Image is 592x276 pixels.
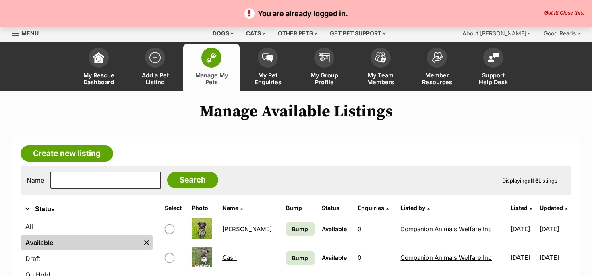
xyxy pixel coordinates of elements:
[21,219,153,234] a: All
[354,244,396,272] td: 0
[240,44,296,91] a: My Pet Enquiries
[127,44,183,91] a: Add a Pet Listing
[21,235,141,250] a: Available
[21,204,153,214] button: Status
[141,235,153,250] a: Remove filter
[222,225,272,233] a: [PERSON_NAME]
[419,72,455,85] span: Member Resources
[292,225,308,233] span: Bump
[183,44,240,91] a: Manage My Pets
[400,204,425,211] span: Listed by
[354,215,396,243] td: 0
[540,244,571,272] td: [DATE]
[161,201,188,214] th: Select
[540,204,563,211] span: Updated
[457,25,536,42] div: About [PERSON_NAME]
[262,53,273,62] img: pet-enquiries-icon-7e3ad2cf08bfb03b45e93fb7055b45f3efa6380592205ae92323e6603595dc1f.svg
[149,52,161,63] img: add-pet-listing-icon-0afa8454b4691262ce3f59096e99ab1cd57d4a30225e0717b998d2c9b9846f56.svg
[322,254,347,261] span: Available
[322,226,347,232] span: Available
[21,251,153,266] a: Draft
[167,172,218,188] input: Search
[286,251,315,265] a: Bump
[358,204,384,211] span: translation missing: en.admin.listings.index.attributes.enquiries
[538,25,586,42] div: Good Reads
[27,176,44,184] label: Name
[409,44,465,91] a: Member Resources
[511,204,528,211] span: Listed
[540,215,571,243] td: [DATE]
[431,52,443,63] img: member-resources-icon-8e73f808a243e03378d46382f2149f9095a855e16c252ad45f914b54edf8863c.svg
[188,201,218,214] th: Photo
[352,44,409,91] a: My Team Members
[222,204,243,211] a: Name
[306,72,342,85] span: My Group Profile
[542,10,587,17] button: Close the banner
[528,177,538,184] strong: all 6
[283,201,318,214] th: Bump
[375,52,386,63] img: team-members-icon-5396bd8760b3fe7c0b43da4ab00e1e3bb1a5d9ba89233759b79545d2d3fc5d0d.svg
[358,204,389,211] a: Enquiries
[70,44,127,91] a: My Rescue Dashboard
[272,25,323,42] div: Other pets
[296,44,352,91] a: My Group Profile
[319,53,330,62] img: group-profile-icon-3fa3cf56718a62981997c0bc7e787c4b2cf8bcc04b72c1350f741eb67cf2f40e.svg
[324,25,391,42] div: Get pet support
[319,201,354,214] th: Status
[93,52,104,63] img: dashboard-icon-eb2f2d2d3e046f16d808141f083e7271f6b2e854fb5c12c21221c1fb7104beca.svg
[488,53,499,62] img: help-desk-icon-fdf02630f3aa405de69fd3d07c3f3aa587a6932b1a1747fa1d2bba05be0121f9.svg
[502,177,557,184] span: Displaying Listings
[400,254,492,261] a: Companion Animals Welfare Inc
[81,72,117,85] span: My Rescue Dashboard
[137,72,173,85] span: Add a Pet Listing
[207,25,239,42] div: Dogs
[362,72,399,85] span: My Team Members
[222,254,237,261] a: Cash
[400,204,430,211] a: Listed by
[250,72,286,85] span: My Pet Enquiries
[465,44,522,91] a: Support Help Desk
[507,244,538,272] td: [DATE]
[507,215,538,243] td: [DATE]
[21,145,113,162] a: Create new listing
[511,204,532,211] a: Listed
[12,25,44,40] a: Menu
[193,72,230,85] span: Manage My Pets
[8,8,584,19] p: You are already logged in.
[222,204,238,211] span: Name
[240,25,271,42] div: Cats
[540,204,567,211] a: Updated
[286,222,315,236] a: Bump
[475,72,511,85] span: Support Help Desk
[292,254,308,262] span: Bump
[21,30,39,37] span: Menu
[400,225,492,233] a: Companion Animals Welfare Inc
[206,52,217,63] img: manage-my-pets-icon-02211641906a0b7f246fdf0571729dbe1e7629f14944591b6c1af311fb30b64b.svg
